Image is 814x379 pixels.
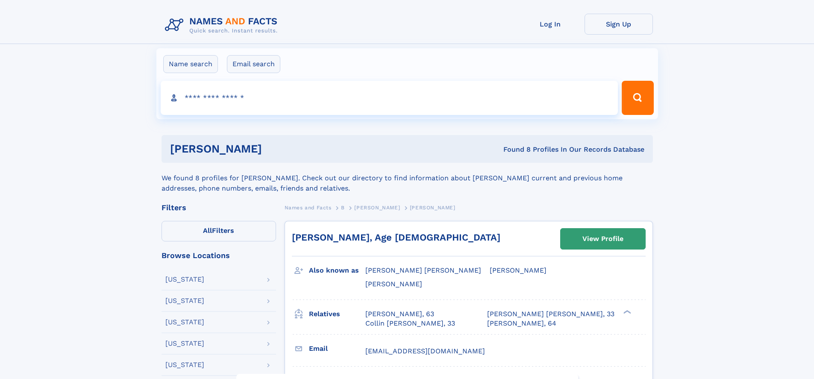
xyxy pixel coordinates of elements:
[382,145,644,154] div: Found 8 Profiles In Our Records Database
[227,55,280,73] label: Email search
[365,280,422,288] span: [PERSON_NAME]
[162,163,653,194] div: We found 8 profiles for [PERSON_NAME]. Check out our directory to find information about [PERSON_...
[162,221,276,241] label: Filters
[165,276,204,283] div: [US_STATE]
[487,319,556,328] a: [PERSON_NAME], 64
[487,309,614,319] a: [PERSON_NAME] [PERSON_NAME], 33
[162,14,285,37] img: Logo Names and Facts
[161,81,618,115] input: search input
[516,14,585,35] a: Log In
[162,204,276,212] div: Filters
[309,263,365,278] h3: Also known as
[163,55,218,73] label: Name search
[309,307,365,321] h3: Relatives
[162,252,276,259] div: Browse Locations
[354,205,400,211] span: [PERSON_NAME]
[365,266,481,274] span: [PERSON_NAME] [PERSON_NAME]
[365,309,434,319] a: [PERSON_NAME], 63
[365,319,455,328] a: Collin [PERSON_NAME], 33
[292,232,500,243] a: [PERSON_NAME], Age [DEMOGRAPHIC_DATA]
[285,202,332,213] a: Names and Facts
[622,81,653,115] button: Search Button
[165,340,204,347] div: [US_STATE]
[365,347,485,355] span: [EMAIL_ADDRESS][DOMAIN_NAME]
[341,205,345,211] span: B
[410,205,455,211] span: [PERSON_NAME]
[561,229,645,249] a: View Profile
[582,229,623,249] div: View Profile
[165,297,204,304] div: [US_STATE]
[354,202,400,213] a: [PERSON_NAME]
[165,319,204,326] div: [US_STATE]
[203,226,212,235] span: All
[309,341,365,356] h3: Email
[165,361,204,368] div: [US_STATE]
[170,144,383,154] h1: [PERSON_NAME]
[621,309,632,314] div: ❯
[585,14,653,35] a: Sign Up
[490,266,547,274] span: [PERSON_NAME]
[341,202,345,213] a: B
